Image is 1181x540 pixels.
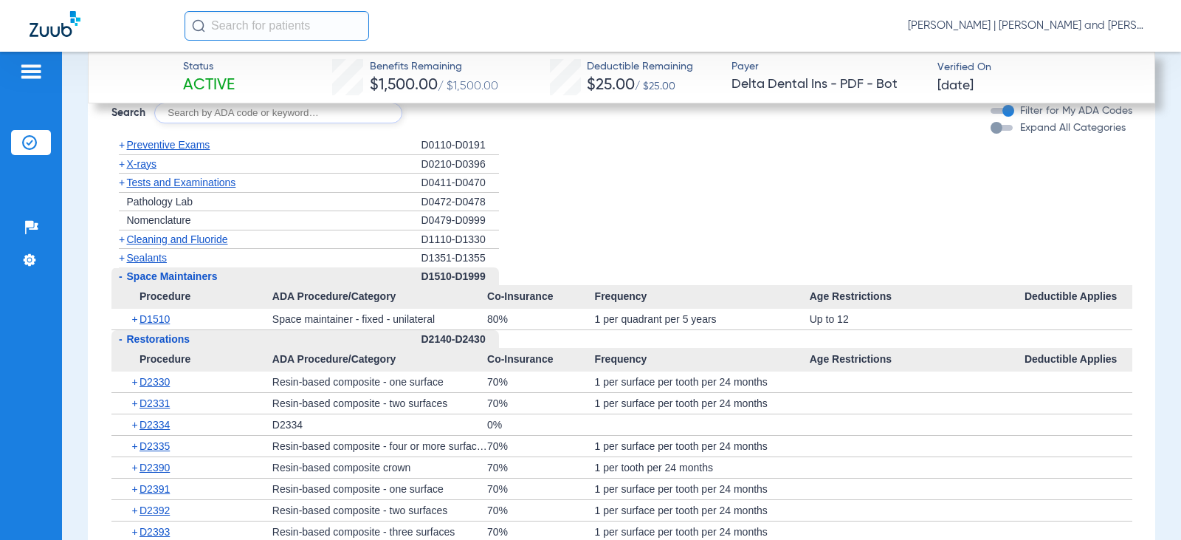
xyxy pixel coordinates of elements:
span: Cleaning and Fluoride [127,233,228,245]
div: 70% [487,457,595,478]
iframe: Chat Widget [1107,469,1181,540]
span: $1,500.00 [370,78,438,93]
span: + [132,500,140,521]
div: 1 per tooth per 24 months [595,457,810,478]
span: + [119,139,125,151]
span: D2390 [140,462,170,474]
div: 70% [487,372,595,392]
img: hamburger-icon [19,63,43,81]
span: Procedure [111,285,272,309]
div: D2334 [272,414,487,435]
div: D2140-D2430 [421,330,499,349]
span: Deductible Applies [1025,285,1132,309]
div: 1 per surface per tooth per 24 months [595,479,810,499]
span: + [132,309,140,329]
input: Search by ADA code or keyword… [154,103,402,123]
div: Resin-based composite crown [272,457,487,478]
input: Search for patients [185,11,369,41]
span: D1510 [140,313,170,325]
div: D1351-D1355 [421,249,499,267]
div: 70% [487,479,595,499]
div: 70% [487,393,595,414]
div: 70% [487,436,595,457]
span: + [119,177,125,188]
div: D0411-D0470 [421,174,499,193]
span: D2393 [140,526,170,538]
span: Active [183,75,235,96]
div: Space maintainer - fixed - unilateral [272,309,487,329]
div: 1 per surface per tooth per 24 months [595,436,810,457]
span: Benefits Remaining [370,59,498,75]
span: Age Restrictions [810,285,1025,309]
span: D2330 [140,376,170,388]
span: Status [183,59,235,75]
span: Search [111,106,145,120]
span: Age Restrictions [810,348,1025,372]
span: X-rays [127,158,156,170]
div: 1 per quadrant per 5 years [595,309,810,329]
span: Co-Insurance [487,348,595,372]
span: $25.00 [587,78,635,93]
span: - [119,270,123,282]
span: Tests and Examinations [127,177,236,188]
span: Verified On [937,60,1131,75]
span: Nomenclature [127,214,191,226]
span: + [119,233,125,245]
span: Expand All Categories [1020,123,1126,133]
span: Payer [731,59,925,75]
span: Space Maintainers [127,270,218,282]
div: Up to 12 [810,309,1025,329]
div: D0472-D0478 [421,193,499,212]
div: 80% [487,309,595,329]
span: Frequency [595,348,810,372]
span: / $25.00 [635,81,675,92]
img: Search Icon [192,19,205,33]
span: ADA Procedure/Category [272,348,487,372]
div: D0479-D0999 [421,211,499,230]
div: Resin-based composite - four or more surfaces or involving incisal angle (anterior) [272,436,487,457]
span: + [132,393,140,414]
div: D1510-D1999 [421,267,499,286]
span: Preventive Exams [127,139,210,151]
span: D2335 [140,440,170,452]
div: Resin-based composite - two surfaces [272,393,487,414]
img: Zuub Logo [30,11,80,37]
div: D1110-D1330 [421,230,499,250]
span: + [119,252,125,264]
span: D2392 [140,505,170,516]
div: Resin-based composite - one surface [272,479,487,499]
span: + [132,457,140,478]
span: + [132,414,140,435]
div: D0110-D0191 [421,136,499,155]
div: 70% [487,500,595,521]
span: [PERSON_NAME] | [PERSON_NAME] and [PERSON_NAME] Dental Group [908,18,1151,33]
span: + [132,372,140,392]
span: Delta Dental Ins - PDF - Bot [731,75,925,94]
div: Resin-based composite - one surface [272,372,487,392]
span: + [119,158,125,170]
span: Sealants [127,252,167,264]
span: ADA Procedure/Category [272,285,487,309]
span: Co-Insurance [487,285,595,309]
span: + [132,436,140,457]
span: [DATE] [937,77,974,95]
span: / $1,500.00 [438,81,498,92]
span: Restorations [127,333,190,345]
span: D2334 [140,419,170,431]
span: Frequency [595,285,810,309]
div: 0% [487,414,595,435]
div: D0210-D0396 [421,155,499,174]
span: + [132,479,140,499]
span: Procedure [111,348,272,372]
div: 1 per surface per tooth per 24 months [595,372,810,392]
div: Resin-based composite - two surfaces [272,500,487,521]
div: 1 per surface per tooth per 24 months [595,393,810,414]
span: - [119,333,123,345]
span: Pathology Lab [127,196,193,208]
span: D2391 [140,483,170,495]
span: Deductible Remaining [587,59,693,75]
label: Filter for My ADA Codes [1017,103,1132,119]
div: 1 per surface per tooth per 24 months [595,500,810,521]
span: Deductible Applies [1025,348,1132,372]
